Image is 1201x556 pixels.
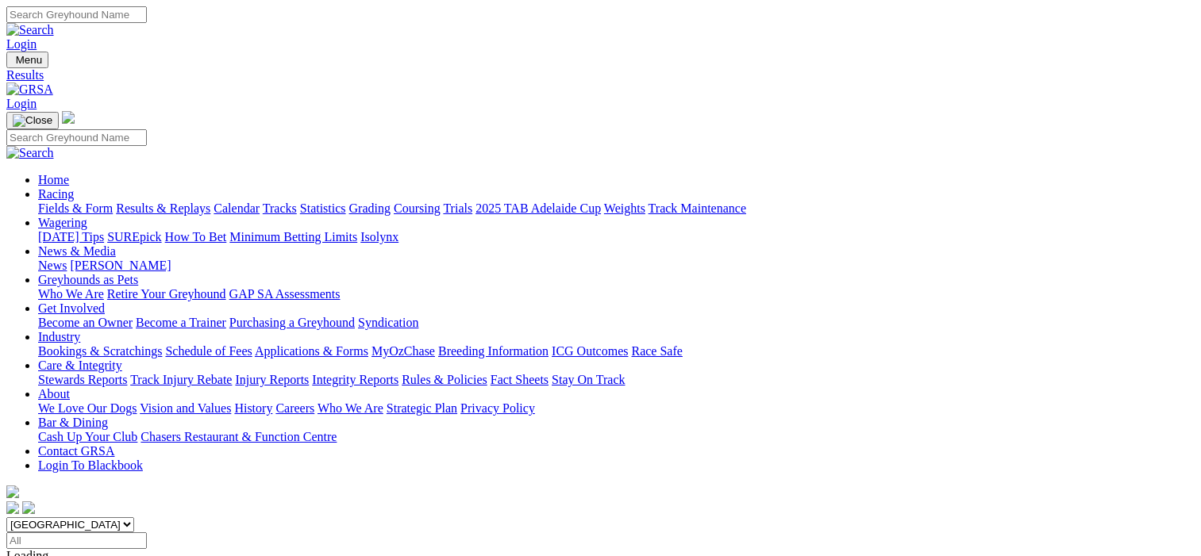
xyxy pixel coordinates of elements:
a: Stay On Track [552,373,625,386]
a: 2025 TAB Adelaide Cup [475,201,601,215]
a: Track Injury Rebate [130,373,232,386]
div: Bar & Dining [38,430,1195,444]
a: GAP SA Assessments [229,287,341,301]
img: GRSA [6,82,53,97]
a: Integrity Reports [312,373,398,386]
img: logo-grsa-white.png [6,485,19,498]
img: facebook.svg [6,501,19,514]
a: Wagering [38,216,87,229]
div: Care & Integrity [38,373,1195,387]
a: Breeding Information [438,344,549,358]
img: logo-grsa-white.png [62,111,75,124]
a: News [38,259,67,272]
a: Who We Are [38,287,104,301]
a: Results & Replays [116,201,210,215]
a: Race Safe [631,344,682,358]
a: Industry [38,330,80,343]
a: Strategic Plan [387,401,457,415]
a: SUREpick [107,230,161,243]
a: Statistics [300,201,346,215]
a: Home [38,173,69,186]
a: Grading [349,201,391,215]
a: Who We Are [318,401,383,415]
a: History [234,401,272,415]
a: Syndication [358,316,418,329]
a: Contact GRSA [38,444,114,458]
img: Search [6,23,54,37]
a: Results [6,68,1195,82]
a: Cash Up Your Club [38,430,137,443]
input: Search [6,6,147,23]
a: Bar & Dining [38,416,108,429]
a: Minimum Betting Limits [229,230,357,243]
a: Become a Trainer [136,316,226,329]
a: Login To Blackbook [38,458,143,472]
a: Stewards Reports [38,373,127,386]
input: Search [6,129,147,146]
img: Close [13,114,52,127]
a: Greyhounds as Pets [38,273,138,286]
a: ICG Outcomes [552,344,628,358]
a: Coursing [394,201,441,215]
a: Trials [443,201,472,215]
a: Track Maintenance [649,201,746,215]
a: Login [6,37,37,51]
a: How To Bet [165,230,227,243]
div: News & Media [38,259,1195,273]
a: Privacy Policy [460,401,535,415]
div: Get Involved [38,316,1195,330]
a: Calendar [214,201,260,215]
a: Weights [604,201,645,215]
div: Greyhounds as Pets [38,287,1195,301]
div: About [38,401,1195,416]
a: Get Involved [38,301,105,315]
button: Toggle navigation [6,112,59,129]
a: Fields & Form [38,201,113,215]
button: Toggle navigation [6,52,48,68]
a: We Love Our Dogs [38,401,137,415]
a: Applications & Forms [255,344,368,358]
a: Care & Integrity [38,359,122,372]
a: News & Media [38,244,116,258]
a: Purchasing a Greyhound [229,316,355,329]
a: [PERSON_NAME] [70,259,171,272]
a: Isolynx [360,230,398,243]
a: Vision and Values [140,401,231,415]
a: Retire Your Greyhound [107,287,226,301]
img: twitter.svg [22,501,35,514]
a: Rules & Policies [402,373,487,386]
div: Industry [38,344,1195,359]
a: Racing [38,187,74,201]
span: Menu [16,54,42,66]
a: Schedule of Fees [165,344,252,358]
a: About [38,387,70,401]
a: Login [6,97,37,110]
img: Search [6,146,54,160]
a: Tracks [263,201,297,215]
a: Careers [275,401,314,415]
a: [DATE] Tips [38,230,104,243]
a: Injury Reports [235,373,309,386]
input: Select date [6,532,147,549]
a: Fact Sheets [491,373,549,386]
a: MyOzChase [371,344,435,358]
a: Bookings & Scratchings [38,344,162,358]
div: Racing [38,201,1195,216]
a: Become an Owner [38,316,133,329]
div: Wagering [38,230,1195,244]
a: Chasers Restaurant & Function Centre [141,430,337,443]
